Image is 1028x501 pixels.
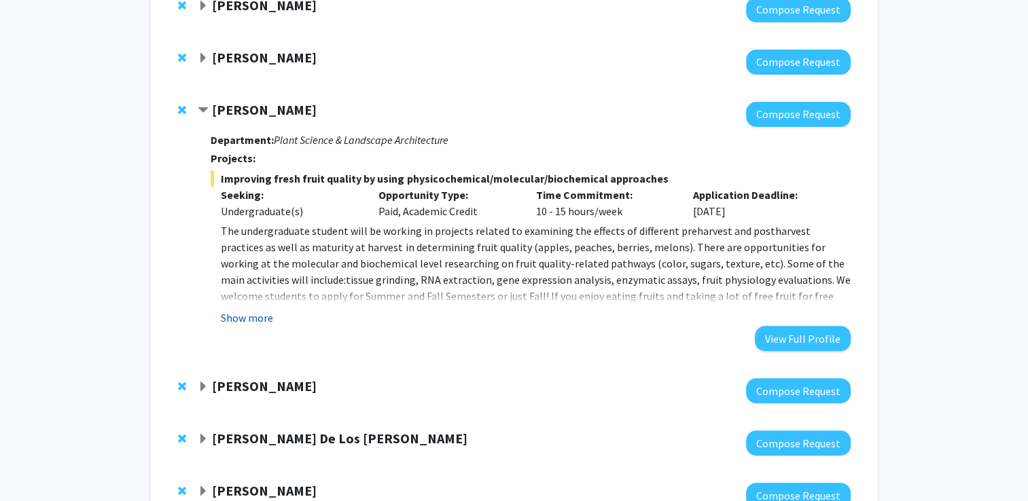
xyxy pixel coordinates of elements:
[198,53,209,64] span: Expand Alexander Shackman Bookmark
[178,433,186,444] span: Remove Andres De Los Reyes from bookmarks
[198,1,209,12] span: Expand Jeffery Klauda Bookmark
[221,310,273,326] button: Show more
[198,434,209,445] span: Expand Andres De Los Reyes Bookmark
[535,187,673,203] p: Time Commitment:
[378,187,516,203] p: Opportunity Type:
[212,49,317,66] strong: [PERSON_NAME]
[198,486,209,497] span: Expand Joseph Dien Bookmark
[746,50,851,75] button: Compose Request to Alexander Shackman
[198,105,209,116] span: Contract Macarena Farcuh Yuri Bookmark
[746,378,851,403] button: Compose Request to Yasmeen Faroqi-Shah
[178,381,186,392] span: Remove Yasmeen Faroqi-Shah from bookmarks
[746,102,851,127] button: Compose Request to Macarena Farcuh Yuri
[178,105,186,115] span: Remove Macarena Farcuh Yuri from bookmarks
[746,430,851,456] button: Compose Request to Andres De Los Reyes
[212,430,467,447] strong: [PERSON_NAME] De Los [PERSON_NAME]
[368,187,526,219] div: Paid, Academic Credit
[683,187,840,219] div: [DATE]
[212,101,317,118] strong: [PERSON_NAME]
[755,326,851,351] button: View Full Profile
[525,187,683,219] div: 10 - 15 hours/week
[211,170,850,187] span: Improving fresh fruit quality by using physicochemical/molecular/biochemical approaches
[10,440,58,491] iframe: Chat
[178,52,186,63] span: Remove Alexander Shackman from bookmarks
[212,377,317,394] strong: [PERSON_NAME]
[693,187,830,203] p: Application Deadline:
[221,203,358,219] div: Undergraduate(s)
[198,382,209,392] span: Expand Yasmeen Faroqi-Shah Bookmark
[274,133,448,147] i: Plant Science & Landscape Architecture
[212,482,317,499] strong: [PERSON_NAME]
[211,151,255,165] strong: Projects:
[221,224,850,319] span: The undergraduate student will be working in projects related to examining the effects of differe...
[178,485,186,496] span: Remove Joseph Dien from bookmarks
[221,187,358,203] p: Seeking:
[211,133,274,147] strong: Department:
